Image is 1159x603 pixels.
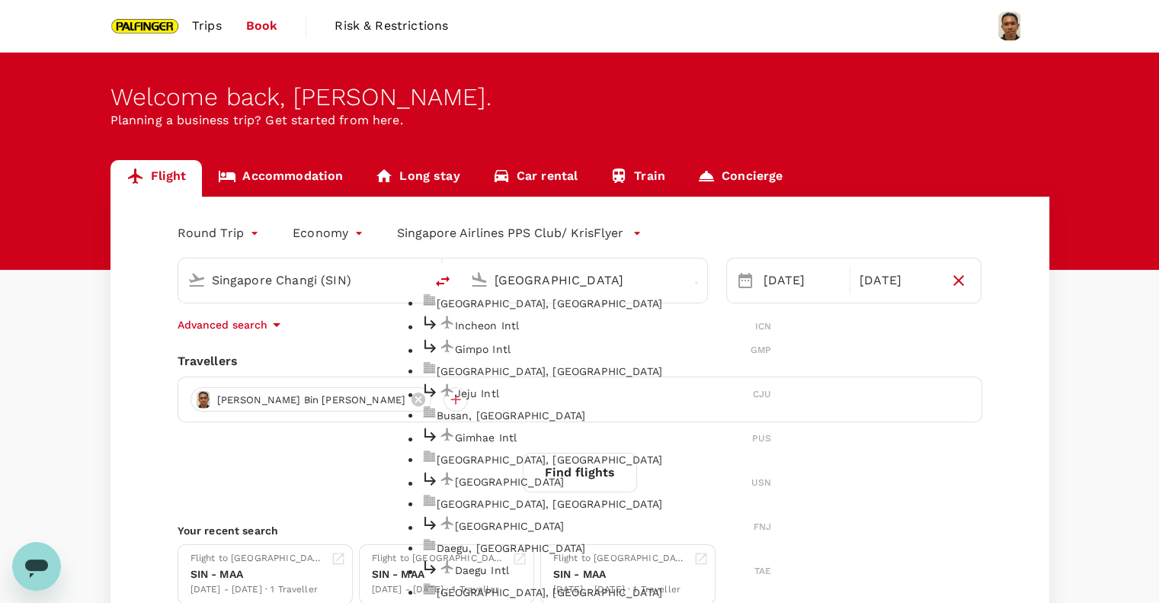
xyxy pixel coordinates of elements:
[372,582,506,598] div: [DATE] - [DATE] · 1 Traveller
[110,160,203,197] a: Flight
[753,389,771,399] span: CJU
[440,427,455,442] img: flight-icon
[421,405,437,420] img: city-icon
[397,224,642,242] button: Singapore Airlines PPS Club/ KrisFlyer
[751,477,771,488] span: USN
[335,17,448,35] span: Risk & Restrictions
[440,515,455,531] img: flight-icon
[437,585,772,600] p: [GEOGRAPHIC_DATA], [GEOGRAPHIC_DATA]
[190,566,325,582] div: SIN - MAA
[440,383,455,398] img: flight-icon
[421,582,437,597] img: city-icon
[437,496,772,512] p: [GEOGRAPHIC_DATA], [GEOGRAPHIC_DATA]
[110,9,181,43] img: Palfinger Asia Pacific Pte Ltd
[853,265,943,296] div: [DATE]
[754,521,771,532] span: FNJ
[190,551,325,566] div: Flight to [GEOGRAPHIC_DATA]
[754,566,771,576] span: TAE
[424,263,461,300] button: delete
[437,452,772,467] p: [GEOGRAPHIC_DATA], [GEOGRAPHIC_DATA]
[421,537,437,553] img: city-icon
[12,542,61,591] iframe: Button to launch messaging window
[455,386,754,401] p: Jeju Intl
[695,281,698,284] button: Close
[194,390,213,409] img: avatar-6654046f5d07b.png
[440,338,455,354] img: flight-icon
[681,160,799,197] a: Concierge
[178,221,263,245] div: Round Trip
[208,393,415,408] span: [PERSON_NAME] Bin [PERSON_NAME]
[192,17,222,35] span: Trips
[190,582,325,598] div: [DATE] - [DATE] · 1 Traveller
[372,551,506,566] div: Flight to [GEOGRAPHIC_DATA]
[421,293,437,308] img: city-icon
[437,540,772,556] p: Daegu, [GEOGRAPHIC_DATA]
[110,111,1049,130] p: Planning a business trip? Get started from here.
[178,523,982,538] p: Your recent search
[440,560,455,575] img: flight-icon
[359,160,475,197] a: Long stay
[437,408,772,423] p: Busan, [GEOGRAPHIC_DATA]
[455,474,752,489] p: [GEOGRAPHIC_DATA]
[178,317,267,332] p: Advanced search
[752,433,771,444] span: PUS
[397,224,623,242] p: Singapore Airlines PPS Club/ KrisFlyer
[414,278,417,281] button: Open
[421,361,437,376] img: city-icon
[440,471,455,486] img: flight-icon
[202,160,359,197] a: Accommodation
[212,268,392,292] input: Depart from
[755,321,771,332] span: ICN
[110,83,1049,111] div: Welcome back , [PERSON_NAME] .
[455,430,753,445] p: Gimhae Intl
[293,221,367,245] div: Economy
[594,160,681,197] a: Train
[178,352,982,370] div: Travellers
[421,493,437,508] img: city-icon
[751,345,771,355] span: GMP
[440,315,455,330] img: flight-icon
[757,265,847,296] div: [DATE]
[476,160,594,197] a: Car rental
[455,318,756,333] p: Incheon Intl
[455,342,751,357] p: Gimpo Intl
[437,296,772,311] p: [GEOGRAPHIC_DATA], [GEOGRAPHIC_DATA]
[455,518,754,534] p: [GEOGRAPHIC_DATA]
[455,563,755,578] p: Daegu Intl
[495,268,675,292] input: Going to
[372,566,506,582] div: SIN - MAA
[246,17,278,35] span: Book
[421,449,437,464] img: city-icon
[190,387,432,412] div: [PERSON_NAME] Bin [PERSON_NAME]
[994,11,1025,41] img: Muhammad Fauzi Bin Ali Akbar
[178,316,286,334] button: Advanced search
[437,364,772,379] p: [GEOGRAPHIC_DATA], [GEOGRAPHIC_DATA]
